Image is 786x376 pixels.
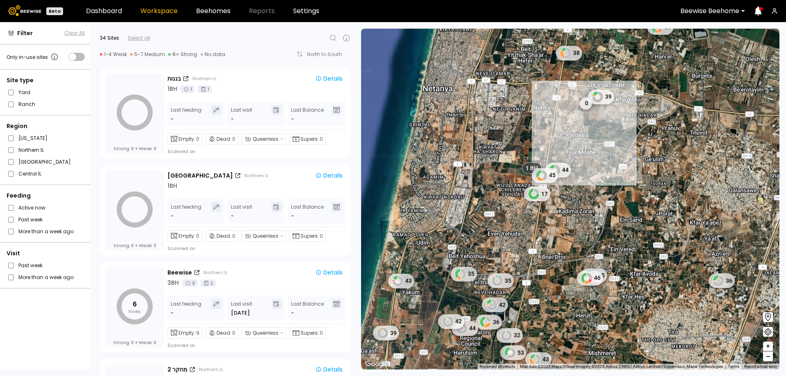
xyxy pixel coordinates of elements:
label: Northern IL [18,146,44,154]
div: Site type [7,76,85,85]
div: Northern IL [192,75,217,82]
button: – [763,351,773,361]
a: Beehomes [196,8,230,14]
span: 0 [154,146,156,151]
div: - [171,309,174,317]
div: 38 [556,45,582,60]
div: Last visit [231,202,252,220]
button: Details [312,268,346,277]
div: Details [315,269,343,276]
div: Details [315,75,343,82]
div: Details [315,366,343,373]
div: Empty: [167,230,202,242]
label: Active now [18,203,45,212]
button: Details [312,74,346,83]
span: 0 [320,329,323,337]
div: Last feeding [171,202,201,220]
tspan: hives [129,308,141,315]
div: Dead: [206,327,238,339]
div: Region [7,122,85,131]
span: 0 [131,340,134,345]
div: Supers: [289,133,326,145]
div: 35 [451,266,477,281]
span: 0 [232,135,235,143]
label: [US_STATE] [18,134,47,142]
div: 5-7 Medium [130,51,165,58]
div: [GEOGRAPHIC_DATA] [167,171,233,180]
div: 35 [488,273,514,288]
div: Queenless: [242,230,286,242]
div: 59 [647,20,673,34]
div: בננות [167,74,181,83]
span: - [291,212,294,220]
div: 2 [201,279,216,287]
div: Scanned on [167,245,195,252]
span: 0 [196,135,199,143]
div: Strong Weak [113,243,156,248]
div: 1 [198,86,212,93]
a: Workspace [140,8,178,14]
div: 36 [709,273,735,288]
div: 39 [373,326,399,340]
span: - [280,135,283,143]
span: 9 [196,329,199,337]
div: Last feeding [171,299,201,317]
span: Reports [249,8,275,14]
span: Map data ©2025 Mapa GISrael Imagery ©2025 Airbus, CNES / Airbus, Landsat / Copernicus, Maxar Tech... [520,364,723,369]
button: Details [312,171,346,180]
div: Empty: [167,133,202,145]
span: + [766,341,770,351]
label: More than a week ago [18,273,74,281]
div: Strong Weak [113,146,156,151]
div: 1-4 Weak [100,51,127,58]
div: 43 [388,273,414,288]
div: 45 [532,168,558,182]
div: 39 [588,89,614,104]
div: Beta [46,7,63,15]
div: 1 [181,86,194,93]
label: Yard [18,88,30,97]
label: Central IL [18,169,41,178]
div: 1 BH [167,182,177,190]
div: Dead: [206,230,238,242]
label: Ranch [18,100,35,108]
div: 17 [524,187,550,201]
div: 3 BH [167,279,179,287]
div: Select all [128,34,150,42]
span: 1 BH [526,164,538,171]
div: No data [201,51,225,58]
a: Terms (opens in new tab) [728,364,739,369]
div: Queenless: [242,133,286,145]
div: Last feeding [171,105,201,123]
div: Scanned on [167,148,195,155]
div: Last visit [231,299,252,317]
div: North to South [307,52,348,57]
div: Feeding [7,191,85,200]
div: Details [315,172,343,179]
label: More than a week ago [18,227,74,236]
div: 42 [482,297,508,312]
div: 53 [500,345,526,360]
div: Last visit [231,105,252,123]
div: Northern IL [199,366,223,373]
div: 36 [476,315,502,329]
div: 44 [452,321,478,335]
div: Dead: [206,133,238,145]
span: Clear All [64,29,85,37]
span: 0 [232,329,235,337]
label: Past week [18,215,43,224]
div: - [171,212,174,220]
div: Northern IL [203,269,228,276]
div: Scanned on [167,342,195,349]
div: - [231,115,234,123]
span: 0 [154,243,156,248]
div: 45 [581,268,607,283]
label: [GEOGRAPHIC_DATA] [18,158,71,166]
img: Google [363,359,390,369]
div: 0 [580,97,592,109]
div: Empty: [167,327,202,339]
span: 0 [131,243,134,248]
span: Filter [17,29,33,38]
a: Settings [293,8,319,14]
span: - [291,309,294,317]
